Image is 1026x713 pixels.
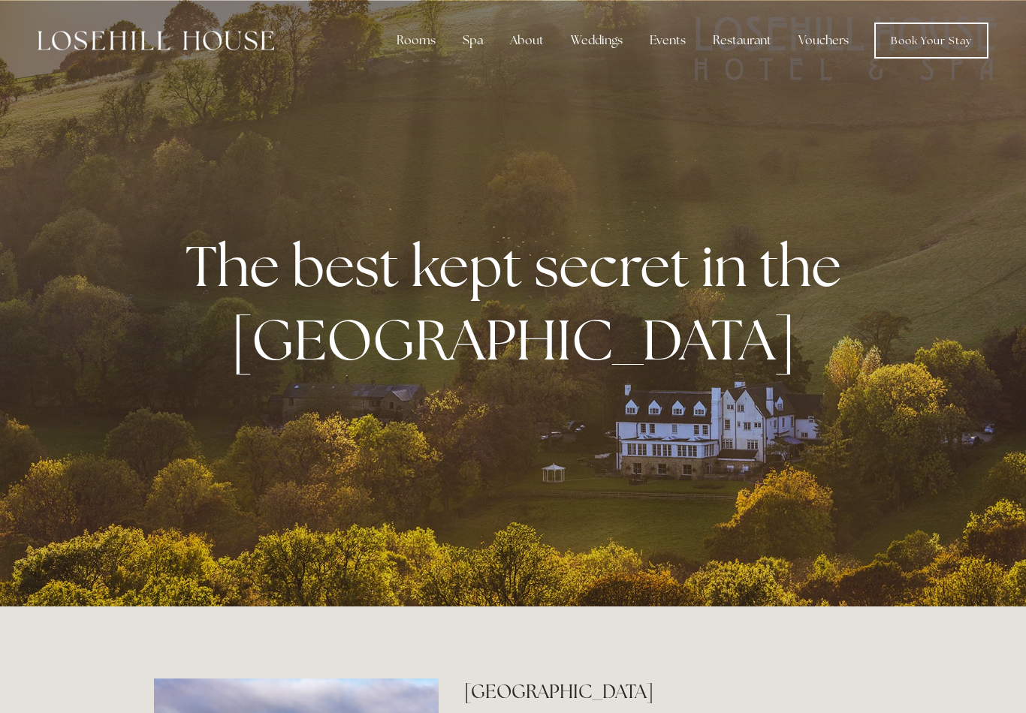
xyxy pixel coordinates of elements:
[186,229,853,376] strong: The best kept secret in the [GEOGRAPHIC_DATA]
[464,678,872,705] h2: [GEOGRAPHIC_DATA]
[701,26,783,56] div: Restaurant
[638,26,698,56] div: Events
[385,26,448,56] div: Rooms
[559,26,635,56] div: Weddings
[451,26,495,56] div: Spa
[38,31,274,50] img: Losehill House
[874,23,988,59] a: Book Your Stay
[498,26,556,56] div: About
[786,26,861,56] a: Vouchers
